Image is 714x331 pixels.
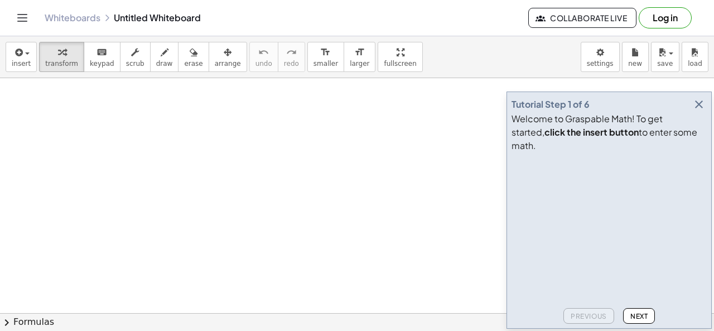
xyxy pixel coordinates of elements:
[378,42,422,72] button: fullscreen
[258,46,269,59] i: undo
[628,60,642,68] span: new
[286,46,297,59] i: redo
[512,98,590,111] div: Tutorial Step 1 of 6
[313,60,338,68] span: smaller
[384,60,416,68] span: fullscreen
[651,42,679,72] button: save
[84,42,120,72] button: keyboardkeypad
[255,60,272,68] span: undo
[623,308,655,324] button: Next
[150,42,179,72] button: draw
[307,42,344,72] button: format_sizesmaller
[120,42,151,72] button: scrub
[215,60,241,68] span: arrange
[178,42,209,72] button: erase
[97,46,107,59] i: keyboard
[6,42,37,72] button: insert
[512,112,707,152] div: Welcome to Graspable Math! To get started, to enter some math.
[284,60,299,68] span: redo
[657,60,673,68] span: save
[622,42,649,72] button: new
[682,42,708,72] button: load
[630,312,648,320] span: Next
[12,60,31,68] span: insert
[209,42,247,72] button: arrange
[354,46,365,59] i: format_size
[639,7,692,28] button: Log in
[126,60,144,68] span: scrub
[538,13,627,23] span: Collaborate Live
[344,42,375,72] button: format_sizelarger
[249,42,278,72] button: undoundo
[320,46,331,59] i: format_size
[184,60,202,68] span: erase
[528,8,636,28] button: Collaborate Live
[544,126,639,138] b: click the insert button
[90,60,114,68] span: keypad
[45,12,100,23] a: Whiteboards
[278,42,305,72] button: redoredo
[587,60,614,68] span: settings
[581,42,620,72] button: settings
[45,60,78,68] span: transform
[13,9,31,27] button: Toggle navigation
[688,60,702,68] span: load
[350,60,369,68] span: larger
[39,42,84,72] button: transform
[156,60,173,68] span: draw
